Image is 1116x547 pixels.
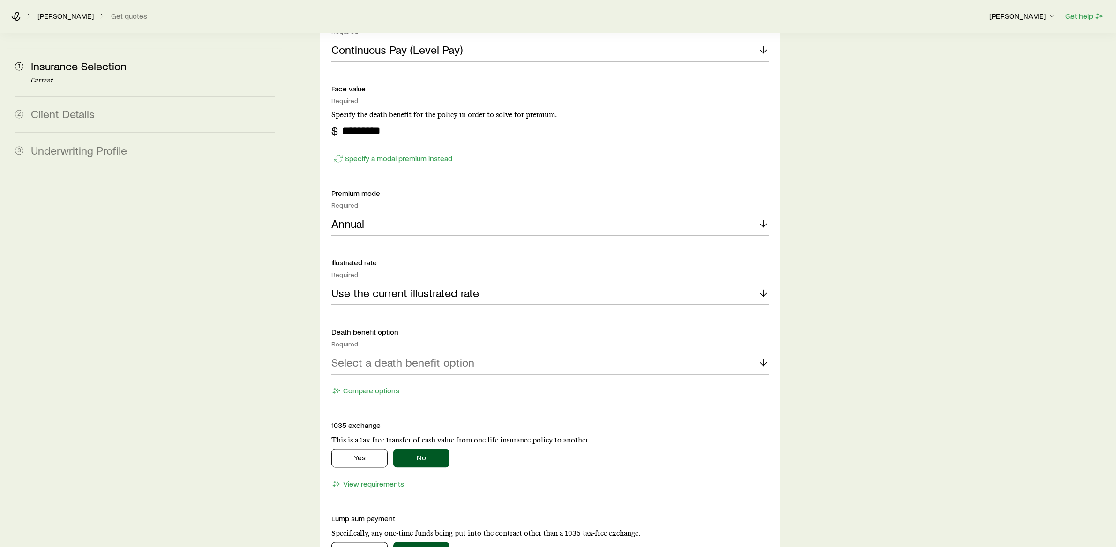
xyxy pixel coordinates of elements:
p: [PERSON_NAME] [37,12,94,21]
button: Compare options [331,386,400,397]
button: Yes [331,449,388,468]
p: Illustrated rate [331,258,769,268]
span: 1 [15,62,23,71]
p: Face value [331,84,769,94]
button: Get quotes [111,12,148,21]
p: [PERSON_NAME] [989,12,1057,21]
p: Specify the death benefit for the policy in order to solve for premium. [331,111,769,120]
span: Client Details [31,107,95,121]
div: Required [331,97,769,105]
div: Required [331,271,769,279]
span: 3 [15,147,23,155]
p: Specifically, any one-time funds being put into the contract other than a 1035 tax-free exchange. [331,529,769,539]
button: Specify a modal premium instead [331,154,453,165]
p: Premium mode [331,189,769,198]
div: $ [331,125,338,138]
span: Underwriting Profile [31,144,127,157]
button: View requirements [331,479,404,490]
p: Use the current illustrated rate [331,287,479,300]
p: 1035 exchange [331,421,769,430]
button: [PERSON_NAME] [989,11,1057,22]
p: Continuous Pay (Level Pay) [331,44,463,57]
p: Annual [331,217,364,231]
p: Specify a modal premium instead [345,154,452,164]
p: Lump sum payment [331,514,769,524]
button: No [393,449,449,468]
p: Death benefit option [331,328,769,337]
p: This is a tax free transfer of cash value from one life insurance policy to another. [331,436,769,445]
button: Get help [1065,11,1105,22]
p: Current [31,77,275,85]
span: 2 [15,110,23,119]
div: Required [331,202,769,210]
div: Required [331,341,769,348]
span: Insurance Selection [31,60,127,73]
p: Select a death benefit option [331,356,474,369]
